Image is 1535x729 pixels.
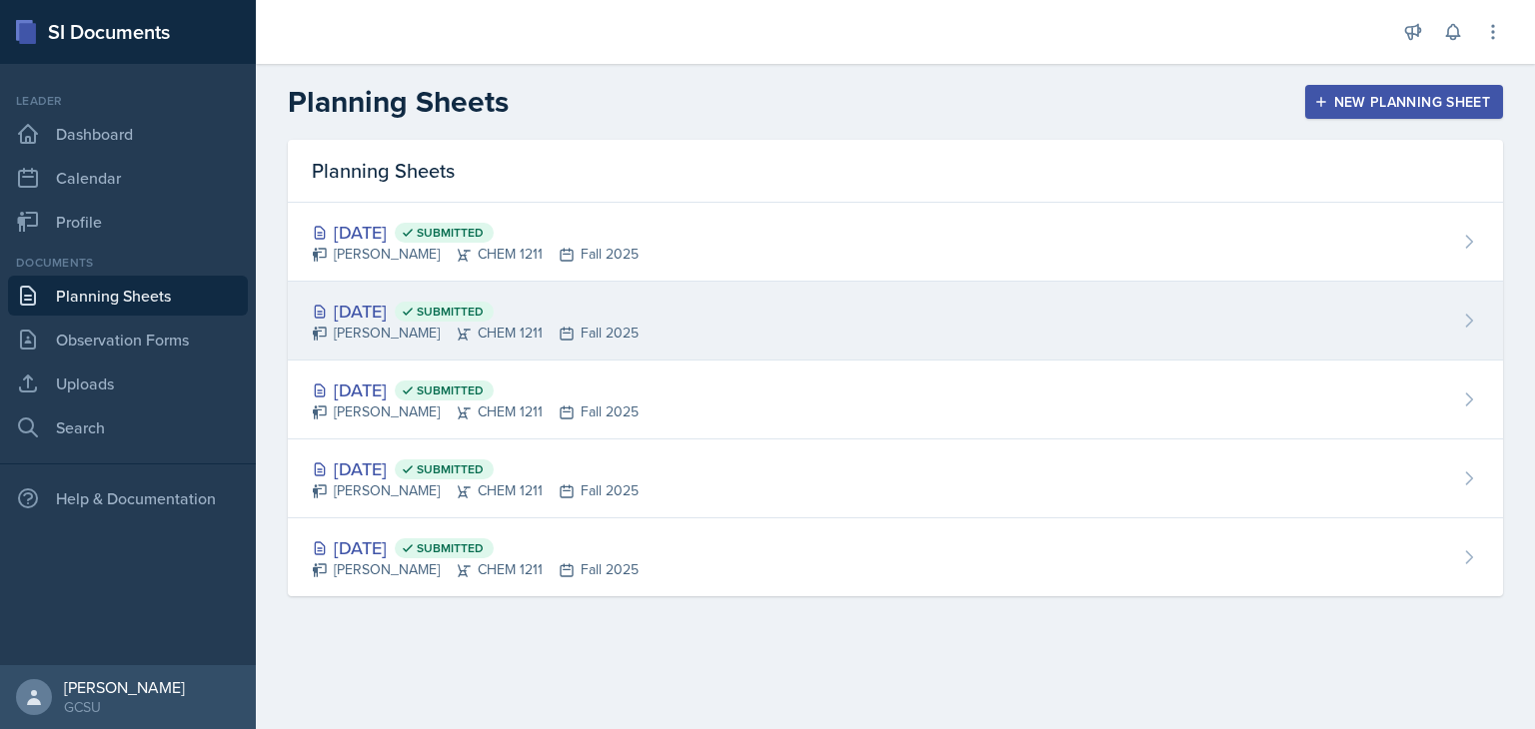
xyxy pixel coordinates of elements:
[288,203,1503,282] a: [DATE] Submitted [PERSON_NAME]CHEM 1211Fall 2025
[8,478,248,518] div: Help & Documentation
[312,219,639,246] div: [DATE]
[312,534,639,561] div: [DATE]
[417,382,484,398] span: Submitted
[288,140,1503,203] div: Planning Sheets
[288,361,1503,439] a: [DATE] Submitted [PERSON_NAME]CHEM 1211Fall 2025
[312,376,639,403] div: [DATE]
[8,202,248,242] a: Profile
[8,114,248,154] a: Dashboard
[288,518,1503,596] a: [DATE] Submitted [PERSON_NAME]CHEM 1211Fall 2025
[312,480,639,501] div: [PERSON_NAME] CHEM 1211 Fall 2025
[8,364,248,403] a: Uploads
[312,401,639,422] div: [PERSON_NAME] CHEM 1211 Fall 2025
[312,559,639,580] div: [PERSON_NAME] CHEM 1211 Fall 2025
[1318,94,1490,110] div: New Planning Sheet
[417,461,484,477] span: Submitted
[417,304,484,320] span: Submitted
[8,407,248,447] a: Search
[312,455,639,482] div: [DATE]
[8,158,248,198] a: Calendar
[417,540,484,556] span: Submitted
[312,298,639,325] div: [DATE]
[288,439,1503,518] a: [DATE] Submitted [PERSON_NAME]CHEM 1211Fall 2025
[8,320,248,360] a: Observation Forms
[417,225,484,241] span: Submitted
[288,84,509,120] h2: Planning Sheets
[312,323,639,344] div: [PERSON_NAME] CHEM 1211 Fall 2025
[8,92,248,110] div: Leader
[8,254,248,272] div: Documents
[64,677,185,697] div: [PERSON_NAME]
[64,697,185,717] div: GCSU
[312,244,639,265] div: [PERSON_NAME] CHEM 1211 Fall 2025
[288,282,1503,361] a: [DATE] Submitted [PERSON_NAME]CHEM 1211Fall 2025
[1305,85,1503,119] button: New Planning Sheet
[8,276,248,316] a: Planning Sheets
